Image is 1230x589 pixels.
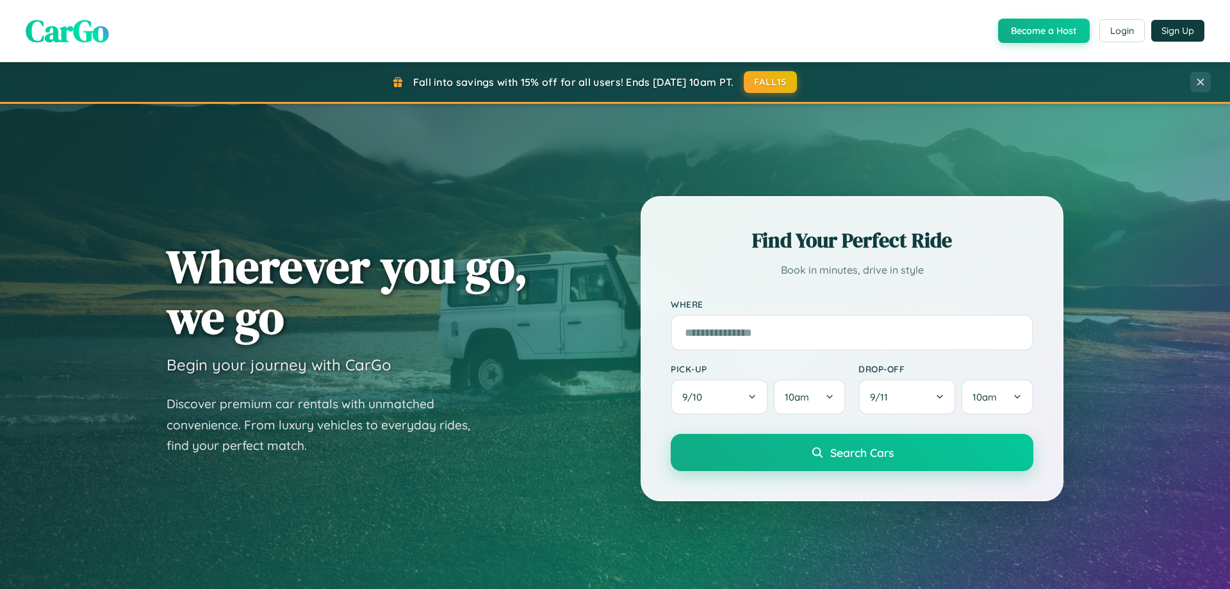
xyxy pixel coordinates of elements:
[671,226,1033,254] h2: Find Your Perfect Ride
[167,355,391,374] h3: Begin your journey with CarGo
[682,391,709,403] span: 9 / 10
[998,19,1090,43] button: Become a Host
[858,363,1033,374] label: Drop-off
[671,299,1033,310] label: Where
[744,71,798,93] button: FALL15
[413,76,734,88] span: Fall into savings with 15% off for all users! Ends [DATE] 10am PT.
[167,241,528,342] h1: Wherever you go, we go
[1099,19,1145,42] button: Login
[870,391,894,403] span: 9 / 11
[671,261,1033,279] p: Book in minutes, drive in style
[830,445,894,460] span: Search Cars
[26,10,109,52] span: CarGo
[785,391,809,403] span: 10am
[773,379,846,415] button: 10am
[858,379,956,415] button: 9/11
[1151,20,1204,42] button: Sign Up
[961,379,1033,415] button: 10am
[671,434,1033,471] button: Search Cars
[671,363,846,374] label: Pick-up
[671,379,768,415] button: 9/10
[167,394,487,456] p: Discover premium car rentals with unmatched convenience. From luxury vehicles to everyday rides, ...
[972,391,997,403] span: 10am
